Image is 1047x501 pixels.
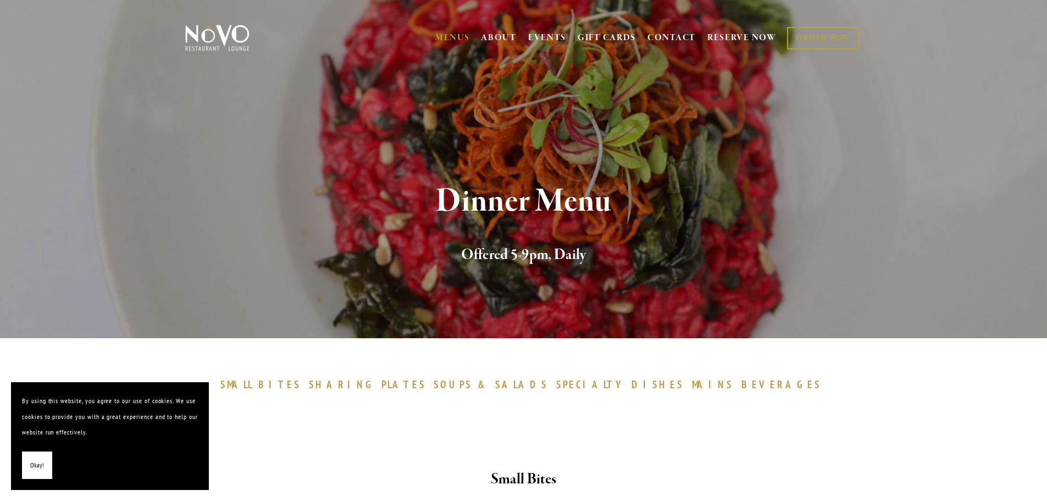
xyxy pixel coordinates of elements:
span: PLATES [381,378,426,391]
a: SPECIALTYDISHES [556,378,689,391]
span: SMALL [220,378,253,391]
h1: Dinner Menu [203,184,844,219]
a: SHARINGPLATES [309,378,431,391]
a: SOUPS&SALADS [434,378,553,391]
a: EVENTS [528,32,566,43]
span: MAINS [692,378,733,391]
a: ABOUT [481,32,517,43]
span: BITES [258,378,301,391]
a: CONTACT [647,27,696,48]
span: & [478,378,490,391]
a: SMALLBITES [220,378,307,391]
h2: Offered 5-9pm, Daily [203,244,844,267]
span: SALADS [495,378,548,391]
button: Okay! [22,452,52,480]
a: RESERVE NOW [707,27,777,48]
a: ORDER NOW [787,27,859,49]
span: SPECIALTY [556,378,627,391]
span: DISHES [631,378,684,391]
span: SHARING [309,378,376,391]
a: GIFT CARDS [578,27,636,48]
section: Cookie banner [11,382,209,490]
span: SOUPS [434,378,472,391]
span: BEVERAGES [741,378,822,391]
p: By using this website, you agree to our use of cookies. We use cookies to provide you with a grea... [22,393,198,441]
a: MAINS [692,378,739,391]
img: Novo Restaurant &amp; Lounge [183,24,252,52]
a: BEVERAGES [741,378,827,391]
span: Okay! [30,458,44,474]
strong: Small Bites [491,470,556,489]
a: MENUS [435,32,470,43]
